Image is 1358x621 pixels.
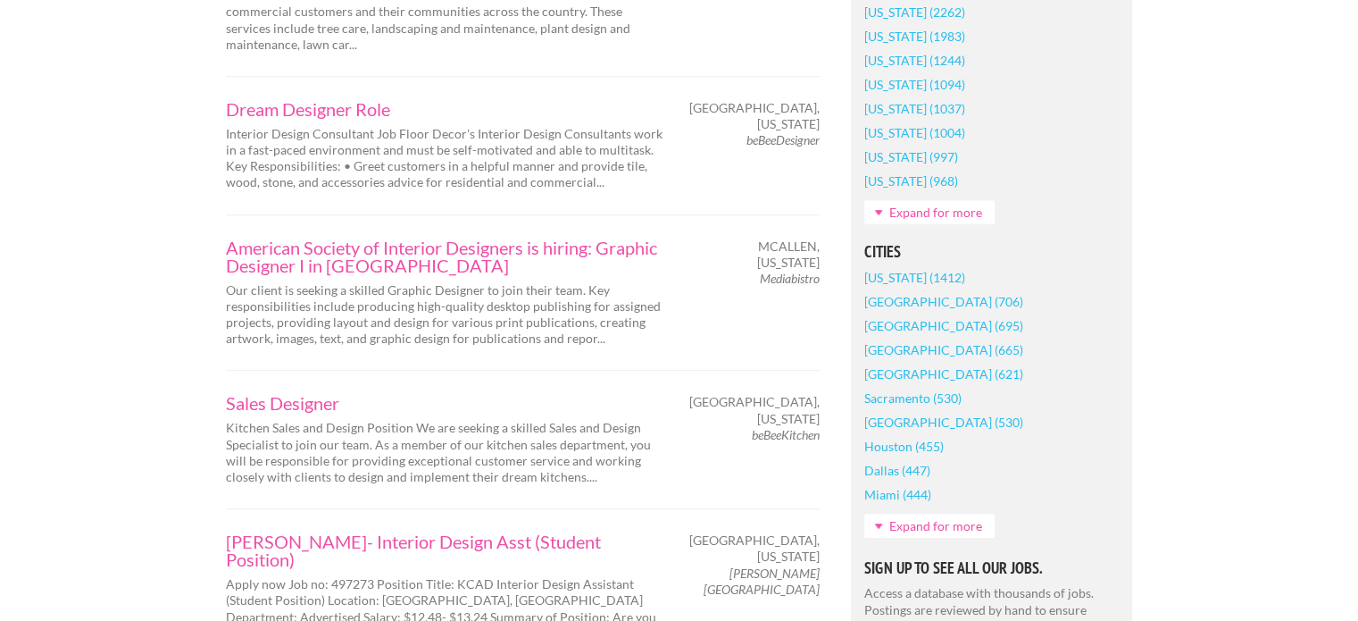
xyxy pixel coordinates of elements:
a: American Society of Interior Designers is hiring: Graphic Designer I in [GEOGRAPHIC_DATA] [226,239,663,274]
h5: Sign Up to See All Our Jobs. [864,560,1119,576]
span: [GEOGRAPHIC_DATA], [US_STATE] [689,394,820,426]
a: [US_STATE] (1037) [864,97,965,121]
a: Houston (455) [864,434,944,458]
a: Dallas (447) [864,458,930,483]
a: [US_STATE] (1094) [864,72,965,97]
a: Dream Designer Role [226,100,663,118]
em: Mediabistro [760,271,820,286]
p: Our client is seeking a skilled Graphic Designer to join their team. Key responsibilities include... [226,282,663,348]
a: Expand for more [864,514,995,538]
p: Kitchen Sales and Design Position We are seeking a skilled Sales and Design Specialist to join ou... [226,420,663,485]
a: [PERSON_NAME]- Interior Design Asst (Student Position) [226,533,663,568]
a: [US_STATE] (997) [864,145,958,169]
span: [GEOGRAPHIC_DATA], [US_STATE] [689,533,820,565]
a: [US_STATE] (1244) [864,48,965,72]
span: McAllen, [US_STATE] [695,239,820,271]
a: Sales Designer [226,394,663,412]
em: beBeeDesigner [746,132,820,147]
h5: Cities [864,244,1119,260]
span: [GEOGRAPHIC_DATA], [US_STATE] [689,100,820,132]
a: [GEOGRAPHIC_DATA] (706) [864,290,1023,314]
a: [GEOGRAPHIC_DATA] (530) [864,410,1023,434]
a: Sacramento (530) [864,386,962,410]
a: Miami (444) [864,483,931,507]
a: [GEOGRAPHIC_DATA] (665) [864,338,1023,362]
a: [US_STATE] (1004) [864,121,965,145]
a: [US_STATE] (968) [864,169,958,193]
a: [US_STATE] (1412) [864,265,965,290]
em: beBeeKitchen [752,427,820,442]
em: [PERSON_NAME][GEOGRAPHIC_DATA] [704,566,820,597]
p: Interior Design Consultant Job Floor Decor's Interior Design Consultants work in a fast-paced env... [226,126,663,191]
a: [GEOGRAPHIC_DATA] (621) [864,362,1023,386]
a: Expand for more [864,200,995,224]
a: [US_STATE] (1983) [864,24,965,48]
a: [GEOGRAPHIC_DATA] (695) [864,314,1023,338]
